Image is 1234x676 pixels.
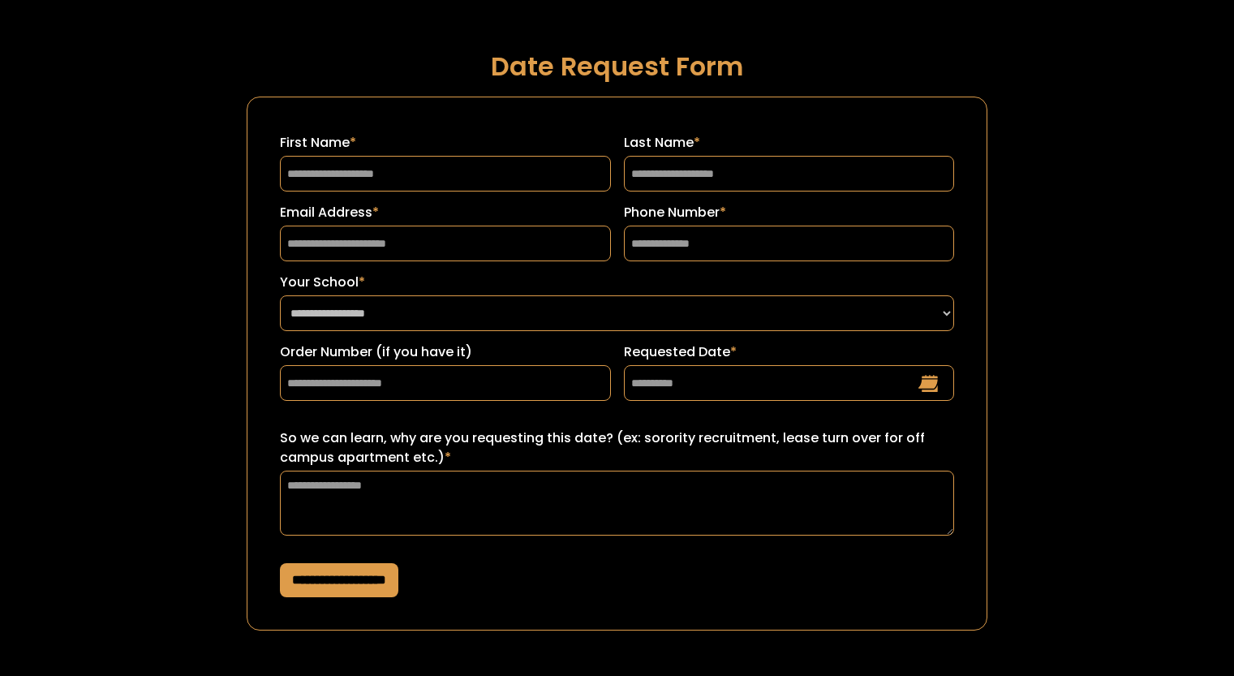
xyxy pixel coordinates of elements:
[280,273,954,292] label: Your School
[624,133,954,153] label: Last Name
[624,342,954,362] label: Requested Date
[280,133,610,153] label: First Name
[624,203,954,222] label: Phone Number
[280,342,610,362] label: Order Number (if you have it)
[247,52,987,80] h1: Date Request Form
[280,428,954,467] label: So we can learn, why are you requesting this date? (ex: sorority recruitment, lease turn over for...
[247,97,987,631] form: Request a Date Form
[280,203,610,222] label: Email Address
